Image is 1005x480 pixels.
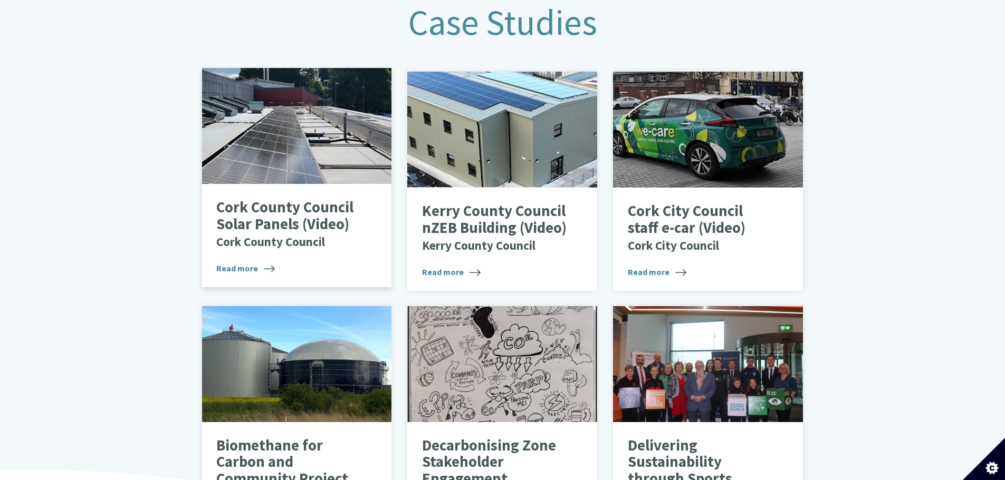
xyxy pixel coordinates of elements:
p: Kerry County Council nZEB Building (Video) [422,203,567,253]
small: Kerry County Council [422,238,535,253]
a: Kerry County Council nZEB Building (Video)Kerry County Council Read more [407,72,597,291]
a: Cork County Council Solar Panels (Video)Cork County Council Read more [202,68,392,287]
small: Cork City Council [628,238,719,253]
small: Cork County Council [216,234,325,249]
p: Cork City Council staff e-car (Video) [628,203,773,253]
span: Read more [422,266,481,278]
button: Set cookie preferences [963,438,1005,480]
h2: Case Studies [194,3,811,42]
span: Read more [216,262,275,275]
a: Cork City Council staff e-car (Video)Cork City Council Read more [613,72,803,291]
p: Cork County Council Solar Panels (Video) [216,199,361,249]
span: Read more [628,266,686,278]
